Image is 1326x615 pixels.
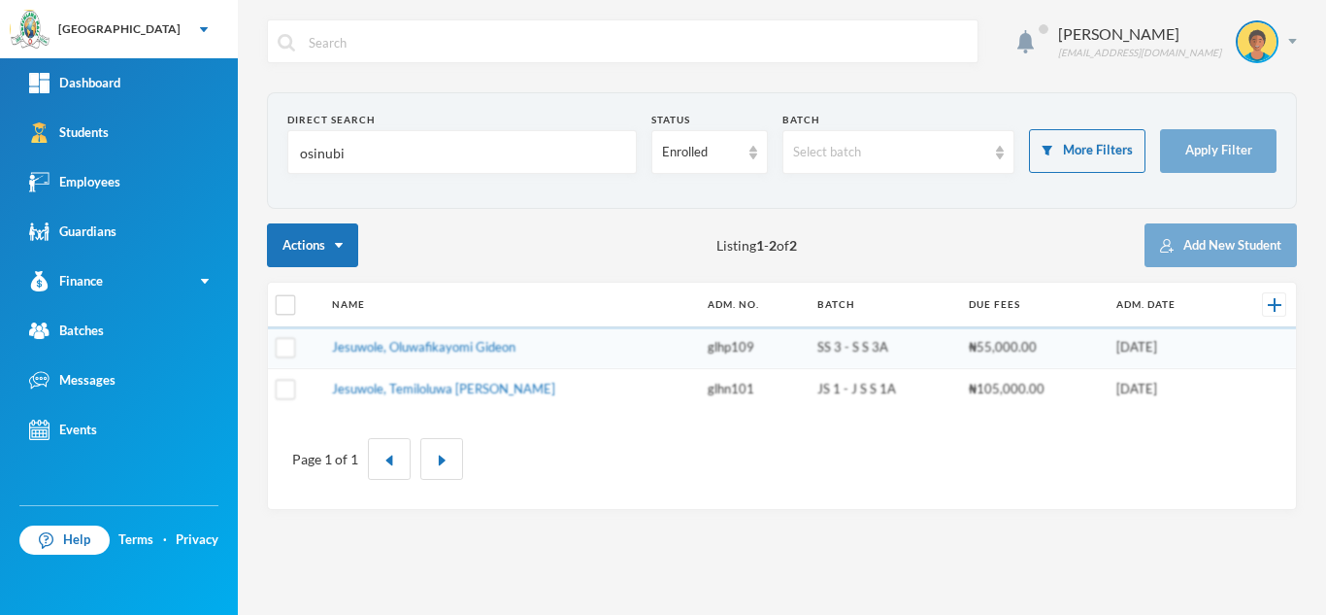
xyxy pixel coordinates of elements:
[298,131,626,175] input: Name, Admin No, Phone number, Email Address
[1268,298,1281,312] img: +
[1058,22,1221,46] div: [PERSON_NAME]
[29,370,116,391] div: Messages
[278,34,295,51] img: search
[1160,129,1276,173] button: Apply Filter
[1107,327,1228,369] td: [DATE]
[769,237,777,254] b: 2
[1238,22,1276,61] img: STUDENT
[118,530,153,550] a: Terms
[287,113,637,127] div: Direct Search
[1107,368,1228,409] td: [DATE]
[322,283,698,327] th: Name
[698,283,808,327] th: Adm. No.
[29,271,103,291] div: Finance
[959,283,1107,327] th: Due Fees
[808,283,959,327] th: Batch
[307,20,968,64] input: Search
[959,327,1107,369] td: ₦55,000.00
[176,530,218,550] a: Privacy
[1107,283,1228,327] th: Adm. Date
[29,321,104,341] div: Batches
[662,143,740,162] div: Enrolled
[651,113,768,127] div: Status
[29,172,120,192] div: Employees
[1029,129,1145,173] button: More Filters
[756,237,764,254] b: 1
[716,235,797,256] span: Listing - of
[1144,223,1297,267] button: Add New Student
[163,530,167,550] div: ·
[698,368,808,409] td: glhn101
[782,113,1015,127] div: Batch
[29,73,120,93] div: Dashboard
[11,11,50,50] img: logo
[808,368,959,409] td: JS 1 - J S S 1A
[959,368,1107,409] td: ₦105,000.00
[793,143,987,162] div: Select batch
[29,122,109,143] div: Students
[29,420,97,440] div: Events
[698,327,808,369] td: glhp109
[19,526,110,555] a: Help
[267,223,358,267] button: Actions
[332,339,515,355] a: Jesuwole, Oluwafikayomi Gideon
[1058,46,1221,60] div: [EMAIL_ADDRESS][DOMAIN_NAME]
[58,20,181,38] div: [GEOGRAPHIC_DATA]
[292,449,358,469] div: Page 1 of 1
[29,222,116,242] div: Guardians
[332,381,555,396] a: Jesuwole, Temiloluwa [PERSON_NAME]
[789,237,797,254] b: 2
[808,327,959,369] td: SS 3 - S S 3A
